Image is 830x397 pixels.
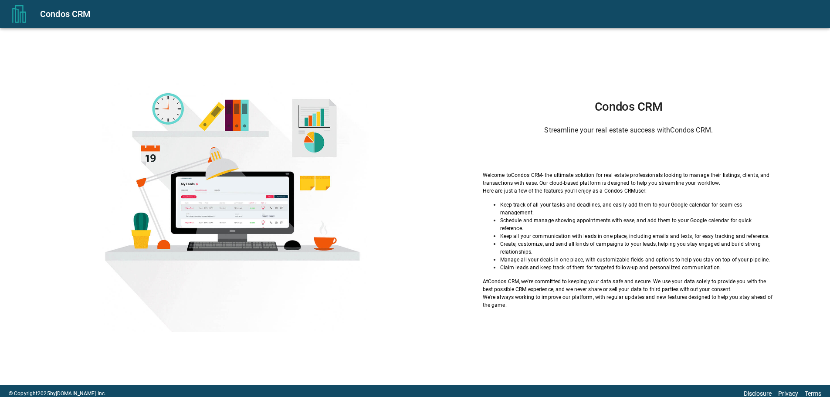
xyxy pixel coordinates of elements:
a: Privacy [778,390,798,397]
p: Create, customize, and send all kinds of campaigns to your leads, helping you stay engaged and bu... [500,240,775,256]
a: Disclosure [744,390,772,397]
h1: Condos CRM [483,100,775,114]
a: [DOMAIN_NAME] Inc. [56,390,106,397]
p: Keep all your communication with leads in one place, including emails and texts, for easy trackin... [500,232,775,240]
p: At Condos CRM , we're committed to keeping your data safe and secure. We use your data solely to ... [483,278,775,293]
p: We're always working to improve our platform, with regular updates and new features designed to h... [483,293,775,309]
h6: Streamline your real estate success with Condos CRM . [483,124,775,136]
a: Terms [805,390,821,397]
p: Schedule and manage showing appointments with ease, and add them to your Google calendar for quic... [500,217,775,232]
iframe: Sign in with Google Button [581,144,677,163]
p: Welcome to Condos CRM - the ultimate solution for real estate professionals looking to manage the... [483,171,775,187]
p: Keep track of all your tasks and deadlines, and easily add them to your Google calendar for seaml... [500,201,775,217]
p: Manage all your deals in one place, with customizable fields and options to help you stay on top ... [500,256,775,264]
p: Claim leads and keep track of them for targeted follow-up and personalized communication. [500,264,775,271]
p: Here are just a few of the features you'll enjoy as a Condos CRM user: [483,187,775,195]
div: Condos CRM [40,7,820,21]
